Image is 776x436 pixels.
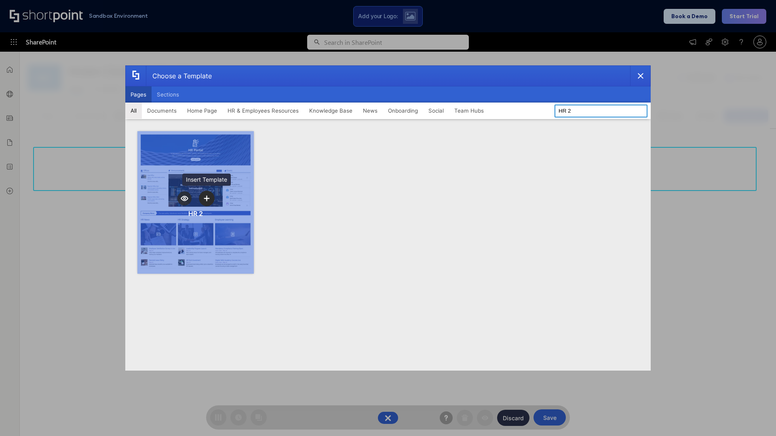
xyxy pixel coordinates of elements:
div: Choose a Template [146,66,212,86]
div: HR 2 [188,210,203,218]
button: Social [423,103,449,119]
button: Sections [152,86,184,103]
div: template selector [125,65,651,371]
button: Onboarding [383,103,423,119]
button: All [125,103,142,119]
button: Home Page [182,103,222,119]
button: News [358,103,383,119]
input: Search [555,105,647,117]
button: Documents [142,103,182,119]
button: Knowledge Base [304,103,358,119]
button: Team Hubs [449,103,489,119]
button: HR & Employees Resources [222,103,304,119]
button: Pages [125,86,152,103]
iframe: Chat Widget [630,342,776,436]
